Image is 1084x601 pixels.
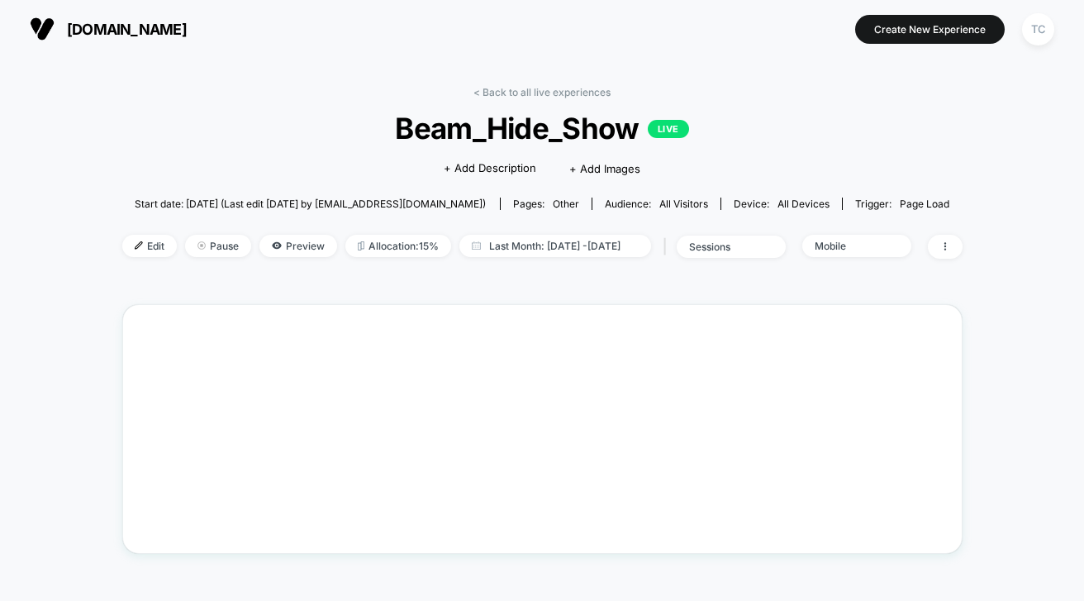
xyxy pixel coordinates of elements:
div: Mobile [815,240,881,252]
div: sessions [689,241,755,253]
div: Trigger: [855,198,949,210]
span: Beam_Hide_Show [164,111,920,145]
button: Create New Experience [855,15,1005,44]
span: Pause [185,235,251,257]
div: Pages: [513,198,579,210]
img: rebalance [358,241,364,250]
span: Preview [259,235,337,257]
span: all devices [777,198,830,210]
button: [DOMAIN_NAME] [25,16,192,42]
a: < Back to all live experiences [473,86,611,98]
span: [DOMAIN_NAME] [67,21,187,38]
img: end [197,241,206,250]
p: LIVE [648,120,689,138]
div: TC [1022,13,1054,45]
span: | [659,235,677,259]
img: Visually logo [30,17,55,41]
span: + Add Description [444,160,536,177]
button: TC [1017,12,1059,46]
div: Audience: [605,198,708,210]
span: other [553,198,579,210]
img: calendar [472,241,481,250]
span: Edit [122,235,177,257]
span: Last Month: [DATE] - [DATE] [459,235,651,257]
span: Allocation: 15% [345,235,451,257]
span: Device: [720,198,842,210]
img: edit [135,241,143,250]
span: + Add Images [569,162,640,175]
span: Start date: [DATE] (Last edit [DATE] by [EMAIL_ADDRESS][DOMAIN_NAME]) [135,198,486,210]
span: All Visitors [659,198,708,210]
span: Page Load [900,198,949,210]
